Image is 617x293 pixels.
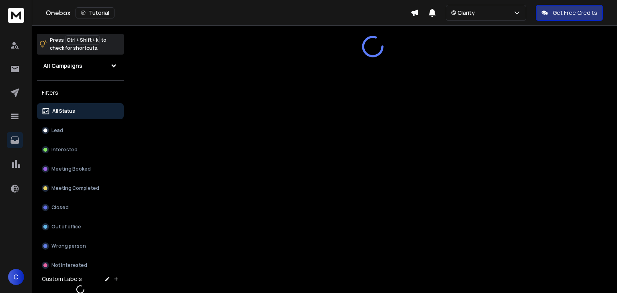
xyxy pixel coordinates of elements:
button: Meeting Completed [37,180,124,196]
div: Onebox [46,7,411,18]
p: Wrong person [51,243,86,249]
h1: All Campaigns [43,62,82,70]
p: Interested [51,146,78,153]
p: Lead [51,127,63,134]
button: Get Free Credits [536,5,603,21]
span: Ctrl + Shift + k [65,35,100,45]
button: C [8,269,24,285]
p: Meeting Completed [51,185,99,191]
button: Wrong person [37,238,124,254]
button: All Campaigns [37,58,124,74]
button: Interested [37,142,124,158]
h3: Custom Labels [42,275,82,283]
button: Meeting Booked [37,161,124,177]
p: © Clarity [451,9,478,17]
p: All Status [52,108,75,114]
button: Not Interested [37,257,124,273]
button: Closed [37,199,124,216]
p: Meeting Booked [51,166,91,172]
p: Get Free Credits [553,9,597,17]
button: All Status [37,103,124,119]
p: Press to check for shortcuts. [50,36,106,52]
p: Not Interested [51,262,87,269]
button: Lead [37,122,124,138]
h3: Filters [37,87,124,98]
p: Closed [51,204,69,211]
p: Out of office [51,224,81,230]
button: Tutorial [76,7,114,18]
button: Out of office [37,219,124,235]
